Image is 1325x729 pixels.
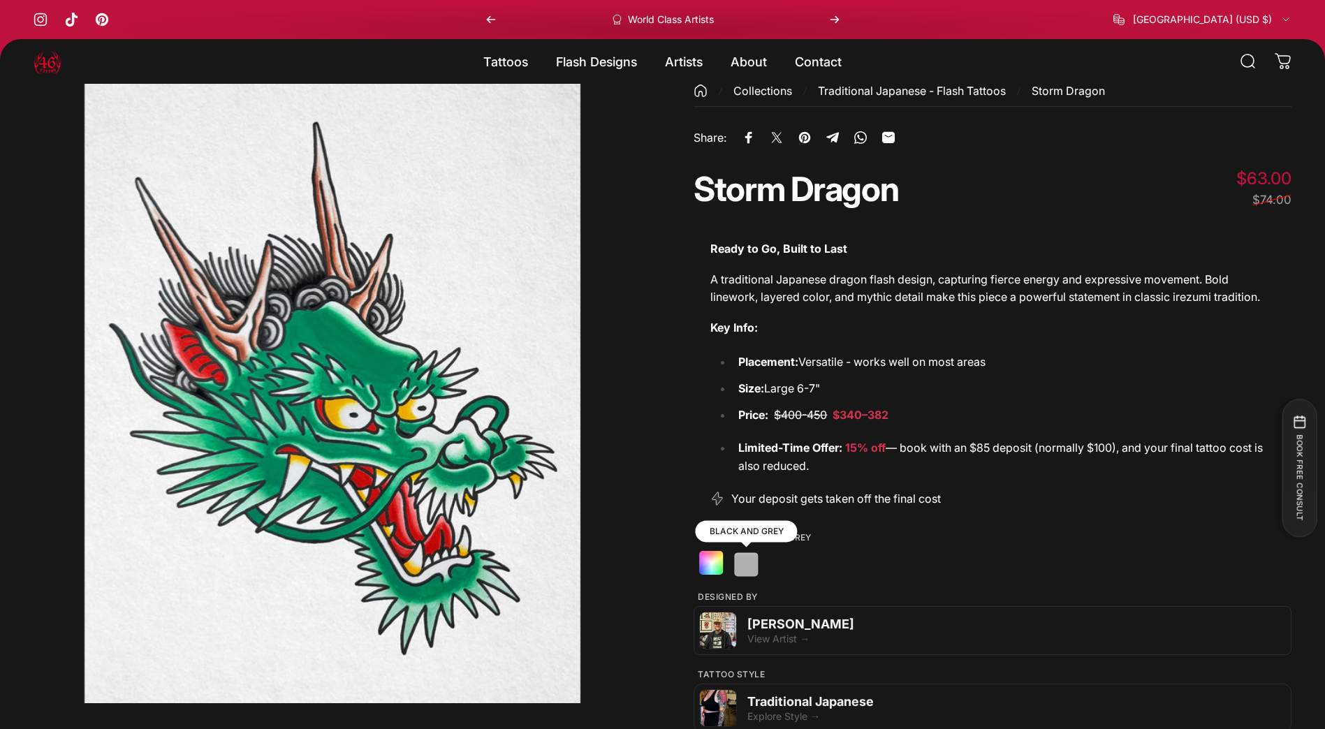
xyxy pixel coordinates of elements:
[700,551,724,575] label: Colour
[735,553,759,577] label: Black and Grey
[1018,84,1105,98] li: Storm Dragon
[469,47,542,76] summary: Tattoos
[34,84,631,703] media-gallery: Gallery Viewer
[34,84,631,703] img: Storm Dragon
[699,532,811,543] div: Color:
[738,408,768,422] strong: Price:
[700,690,736,726] img: Traditional Japanese
[733,380,1275,398] li: Large 6-7"
[737,532,811,543] span: Black and Grey
[738,439,1275,475] p: — book with an $85 deposit (normally $100), and your final tattoo cost is also reduced.
[694,173,784,207] animate-element: Storm
[747,242,759,256] span: to
[1236,168,1291,189] span: $63.00
[747,633,1285,645] div: View Artist →
[747,617,1285,631] div: [PERSON_NAME]
[1282,399,1317,538] button: BOOK FREE CONSULT
[738,381,764,395] b: Size:
[694,606,1291,655] div: View artist page for Spencer Skalko
[710,321,758,334] strong: Key Info:
[698,669,1291,679] p: Tattoo Style
[810,242,821,256] span: to
[710,271,1275,307] p: A traditional Japanese dragon flash design, capturing fierce energy and expressive movement. Bold...
[1133,13,1272,26] span: [GEOGRAPHIC_DATA] (USD $)
[845,441,886,455] strong: 15% off
[733,84,792,98] a: Collections
[628,13,714,26] p: World Class Artists
[761,242,780,256] span: Go,
[698,591,1291,602] p: Designed by
[700,612,736,649] img: Spencer Skalko
[733,353,1275,371] li: Versatile - works well on most areas
[781,47,856,76] a: Contact
[694,132,726,143] p: Share:
[747,710,1285,722] div: Explore Style →
[791,173,898,207] animate-element: Dragon
[738,355,798,369] strong: Placement:
[783,242,807,256] span: Built
[1252,193,1291,207] span: $74.00
[34,84,631,703] button: Open media 1 in modal
[747,694,1285,709] div: Traditional Japanese
[824,242,847,256] span: Last
[469,47,856,76] nav: Primary
[710,242,745,256] span: Ready
[774,408,827,422] del: $400-450
[717,47,781,76] summary: About
[731,492,941,506] p: Your deposit gets taken off the final cost
[651,47,717,76] summary: Artists
[833,408,888,422] strong: $340–382
[1268,46,1298,77] a: 0 items
[694,84,1291,107] nav: breadcrumbs
[818,84,1006,98] a: Traditional Japanese - Flash Tattoos
[542,47,651,76] summary: Flash Designs
[738,441,842,455] b: Limited-Time Offer:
